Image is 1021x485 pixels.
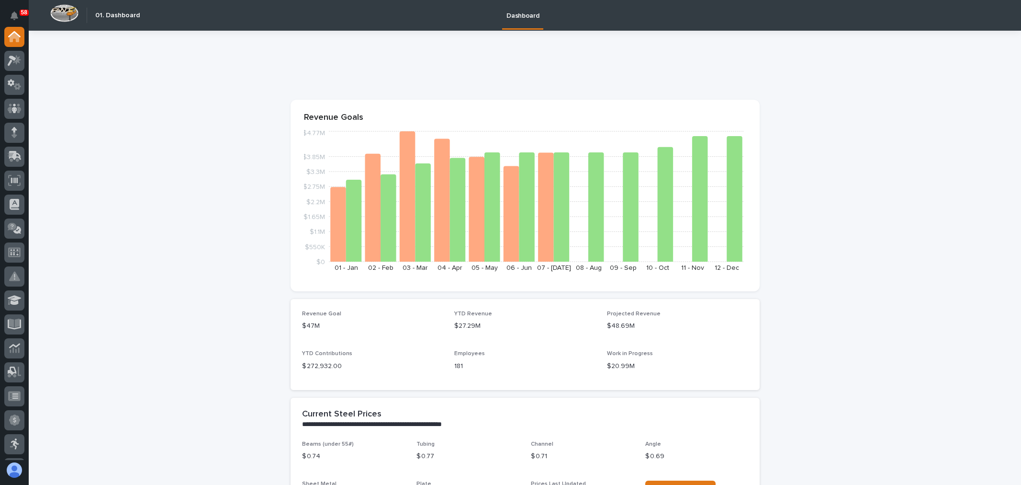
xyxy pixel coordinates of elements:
tspan: $2.2M [306,198,325,205]
text: 12 - Dec [715,265,739,271]
text: 04 - Apr [438,265,462,271]
span: Beams (under 55#) [302,441,354,447]
text: 03 - Mar [403,265,428,271]
p: Revenue Goals [304,113,746,123]
h2: Current Steel Prices [302,409,381,420]
tspan: $1.65M [303,214,325,220]
span: Channel [531,441,553,447]
p: $ 272,932.00 [302,361,443,371]
text: 10 - Oct [646,265,669,271]
text: 01 - Jan [334,265,358,271]
tspan: $0 [316,259,325,266]
span: Work in Progress [607,351,653,357]
p: $ 0.69 [645,451,748,462]
text: 06 - Jun [506,265,532,271]
p: 58 [21,9,27,16]
button: users-avatar [4,460,24,480]
p: $ 0.77 [416,451,519,462]
span: YTD Contributions [302,351,352,357]
span: Tubing [416,441,435,447]
text: 11 - Nov [681,265,704,271]
p: $47M [302,321,443,331]
tspan: $3.85M [303,153,325,160]
tspan: $4.77M [303,130,325,137]
img: Workspace Logo [50,4,79,22]
p: 181 [454,361,595,371]
p: $20.99M [607,361,748,371]
tspan: $3.3M [306,169,325,175]
p: $ 0.71 [531,451,634,462]
tspan: $550K [305,243,325,250]
text: 05 - May [471,265,498,271]
tspan: $1.1M [310,229,325,235]
p: $27.29M [454,321,595,331]
span: Revenue Goal [302,311,341,317]
text: 02 - Feb [368,265,393,271]
text: 09 - Sep [609,265,636,271]
div: Notifications58 [12,12,24,27]
span: YTD Revenue [454,311,492,317]
h2: 01. Dashboard [95,12,140,20]
text: 08 - Aug [575,265,601,271]
p: $48.69M [607,321,748,331]
span: Employees [454,351,485,357]
tspan: $2.75M [303,184,325,190]
span: Angle [645,441,661,447]
p: $ 0.74 [302,451,405,462]
button: Notifications [4,6,24,26]
span: Projected Revenue [607,311,661,317]
text: 07 - [DATE] [537,265,571,271]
